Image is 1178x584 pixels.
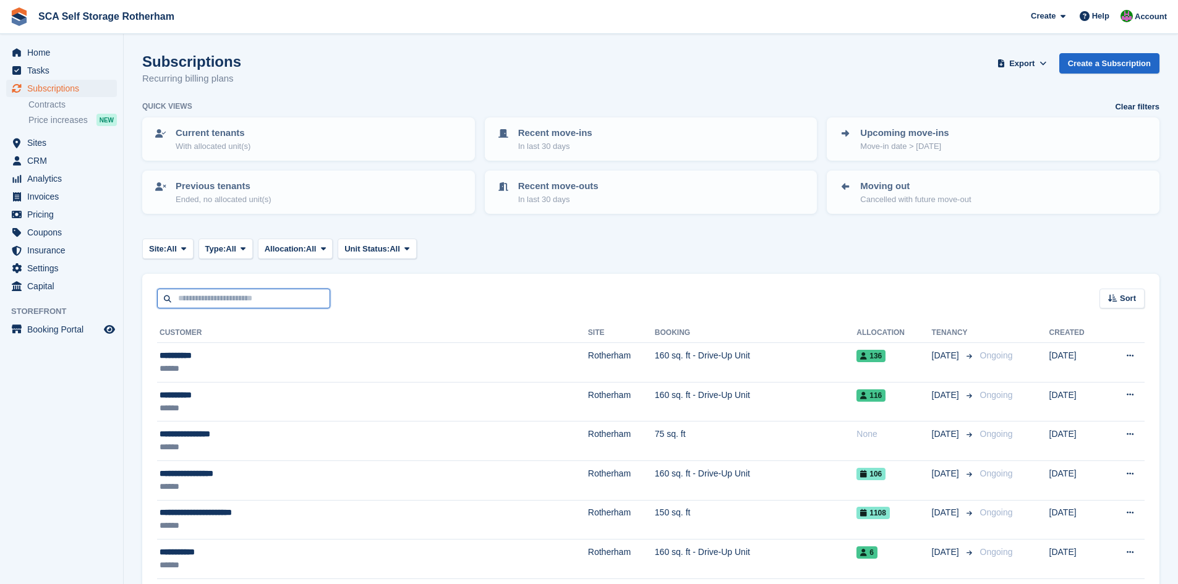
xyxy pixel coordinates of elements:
[932,546,962,559] span: [DATE]
[1135,11,1167,23] span: Account
[932,506,962,519] span: [DATE]
[932,349,962,362] span: [DATE]
[932,467,962,480] span: [DATE]
[6,44,117,61] a: menu
[655,460,856,500] td: 160 sq. ft - Drive-Up Unit
[176,126,250,140] p: Current tenants
[655,540,856,579] td: 160 sq. ft - Drive-Up Unit
[518,179,599,193] p: Recent move-outs
[655,323,856,343] th: Booking
[6,224,117,241] a: menu
[10,7,28,26] img: stora-icon-8386f47178a22dfd0bd8f6a31ec36ba5ce8667c1dd55bd0f319d3a0aa187defe.svg
[6,260,117,277] a: menu
[27,80,101,97] span: Subscriptions
[198,239,253,259] button: Type: All
[142,72,241,86] p: Recurring billing plans
[518,193,599,206] p: In last 30 days
[27,242,101,259] span: Insurance
[6,152,117,169] a: menu
[1031,10,1056,22] span: Create
[655,382,856,421] td: 160 sq. ft - Drive-Up Unit
[6,188,117,205] a: menu
[96,114,117,126] div: NEW
[6,206,117,223] a: menu
[306,243,317,255] span: All
[1049,382,1104,421] td: [DATE]
[932,389,962,402] span: [DATE]
[860,179,971,193] p: Moving out
[486,119,816,159] a: Recent move-ins In last 30 days
[655,500,856,540] td: 150 sq. ft
[28,114,88,126] span: Price increases
[980,390,1013,400] span: Ongoing
[856,323,931,343] th: Allocation
[655,421,856,461] td: 75 sq. ft
[6,62,117,79] a: menu
[27,44,101,61] span: Home
[143,172,474,213] a: Previous tenants Ended, no allocated unit(s)
[142,53,241,70] h1: Subscriptions
[258,239,333,259] button: Allocation: All
[856,350,886,362] span: 136
[932,323,975,343] th: Tenancy
[856,428,931,441] div: None
[226,243,236,255] span: All
[6,170,117,187] a: menu
[588,500,655,540] td: Rotherham
[828,172,1158,213] a: Moving out Cancelled with future move-out
[932,428,962,441] span: [DATE]
[1049,421,1104,461] td: [DATE]
[142,239,194,259] button: Site: All
[27,152,101,169] span: CRM
[176,179,271,193] p: Previous tenants
[588,323,655,343] th: Site
[142,101,192,112] h6: Quick views
[166,243,177,255] span: All
[1009,57,1035,70] span: Export
[205,243,226,255] span: Type:
[390,243,400,255] span: All
[27,260,101,277] span: Settings
[828,119,1158,159] a: Upcoming move-ins Move-in date > [DATE]
[149,243,166,255] span: Site:
[157,323,588,343] th: Customer
[980,547,1013,557] span: Ongoing
[11,305,123,318] span: Storefront
[980,507,1013,517] span: Ongoing
[1049,460,1104,500] td: [DATE]
[28,113,117,127] a: Price increases NEW
[176,140,250,153] p: With allocated unit(s)
[27,170,101,187] span: Analytics
[27,62,101,79] span: Tasks
[1115,101,1159,113] a: Clear filters
[1120,10,1133,22] img: Sarah Race
[486,172,816,213] a: Recent move-outs In last 30 days
[33,6,179,27] a: SCA Self Storage Rotherham
[6,277,117,295] a: menu
[338,239,416,259] button: Unit Status: All
[1059,53,1159,74] a: Create a Subscription
[980,468,1013,478] span: Ongoing
[856,468,886,480] span: 106
[27,188,101,205] span: Invoices
[176,193,271,206] p: Ended, no allocated unit(s)
[588,343,655,383] td: Rotherham
[6,242,117,259] a: menu
[588,460,655,500] td: Rotherham
[588,540,655,579] td: Rotherham
[27,277,101,295] span: Capital
[27,224,101,241] span: Coupons
[856,546,877,559] span: 6
[27,206,101,223] span: Pricing
[27,321,101,338] span: Booking Portal
[856,389,886,402] span: 116
[344,243,390,255] span: Unit Status:
[995,53,1049,74] button: Export
[1092,10,1109,22] span: Help
[1120,292,1136,305] span: Sort
[102,322,117,337] a: Preview store
[860,193,971,206] p: Cancelled with future move-out
[6,134,117,151] a: menu
[518,140,592,153] p: In last 30 days
[1049,323,1104,343] th: Created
